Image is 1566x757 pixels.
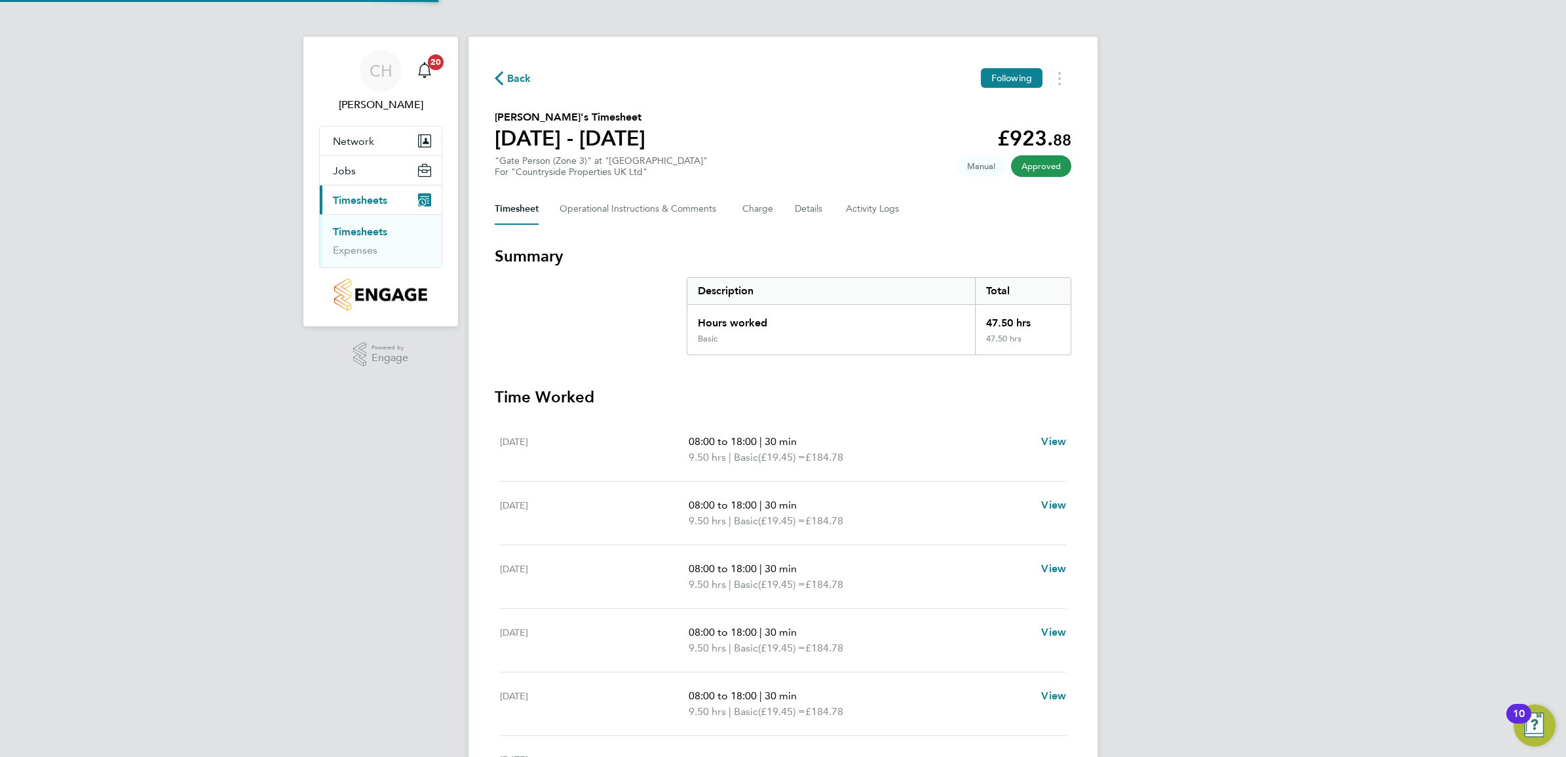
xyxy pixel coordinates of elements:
[333,194,387,206] span: Timesheets
[975,278,1071,304] div: Total
[805,642,843,654] span: £184.78
[1041,625,1066,640] a: View
[1053,130,1071,149] span: 88
[370,62,392,79] span: CH
[975,334,1071,355] div: 47.50 hrs
[428,54,444,70] span: 20
[689,705,726,718] span: 9.50 hrs
[734,704,758,720] span: Basic
[689,578,726,591] span: 9.50 hrs
[729,642,731,654] span: |
[319,279,442,311] a: Go to home page
[689,435,757,448] span: 08:00 to 18:00
[758,578,805,591] span: (£19.45) =
[1011,155,1071,177] span: This timesheet has been approved.
[805,451,843,463] span: £184.78
[353,342,409,367] a: Powered byEngage
[759,626,762,638] span: |
[500,625,689,656] div: [DATE]
[957,155,1006,177] span: This timesheet was manually created.
[689,626,757,638] span: 08:00 to 18:00
[1048,68,1071,88] button: Timesheets Menu
[333,225,387,238] a: Timesheets
[334,279,427,311] img: countryside-properties-logo-retina.png
[689,514,726,527] span: 9.50 hrs
[1041,688,1066,704] a: View
[687,305,975,334] div: Hours worked
[372,342,408,353] span: Powered by
[759,562,762,575] span: |
[1041,499,1066,511] span: View
[495,109,645,125] h2: [PERSON_NAME]'s Timesheet
[765,689,797,702] span: 30 min
[495,70,531,87] button: Back
[975,305,1071,334] div: 47.50 hrs
[729,578,731,591] span: |
[759,499,762,511] span: |
[319,97,442,113] span: Charlie Hughes
[687,277,1071,355] div: Summary
[765,562,797,575] span: 30 min
[758,705,805,718] span: (£19.45) =
[1041,689,1066,702] span: View
[805,705,843,718] span: £184.78
[689,642,726,654] span: 9.50 hrs
[333,135,374,147] span: Network
[1041,435,1066,448] span: View
[758,514,805,527] span: (£19.45) =
[734,640,758,656] span: Basic
[320,185,442,214] button: Timesheets
[1041,626,1066,638] span: View
[1514,705,1556,747] button: Open Resource Center, 10 new notifications
[734,450,758,465] span: Basic
[495,125,645,151] h1: [DATE] - [DATE]
[689,562,757,575] span: 08:00 to 18:00
[758,451,805,463] span: (£19.45) =
[765,499,797,511] span: 30 min
[495,193,539,225] button: Timesheet
[765,435,797,448] span: 30 min
[991,72,1032,84] span: Following
[495,387,1071,408] h3: Time Worked
[1041,497,1066,513] a: View
[698,334,717,344] div: Basic
[734,577,758,592] span: Basic
[1041,561,1066,577] a: View
[500,561,689,592] div: [DATE]
[689,451,726,463] span: 9.50 hrs
[1041,434,1066,450] a: View
[320,126,442,155] button: Network
[742,193,774,225] button: Charge
[320,214,442,267] div: Timesheets
[1513,714,1525,731] div: 10
[759,689,762,702] span: |
[333,165,356,177] span: Jobs
[689,499,757,511] span: 08:00 to 18:00
[759,435,762,448] span: |
[495,155,708,178] div: "Gate Person (Zone 3)" at "[GEOGRAPHIC_DATA]"
[805,514,843,527] span: £184.78
[729,514,731,527] span: |
[333,244,377,256] a: Expenses
[500,497,689,529] div: [DATE]
[687,278,975,304] div: Description
[734,513,758,529] span: Basic
[765,626,797,638] span: 30 min
[997,126,1071,151] app-decimal: £923.
[1041,562,1066,575] span: View
[758,642,805,654] span: (£19.45) =
[805,578,843,591] span: £184.78
[411,50,438,92] a: 20
[846,193,901,225] button: Activity Logs
[729,705,731,718] span: |
[507,71,531,87] span: Back
[729,451,731,463] span: |
[981,68,1042,88] button: Following
[372,353,408,364] span: Engage
[795,193,825,225] button: Details
[560,193,721,225] button: Operational Instructions & Comments
[500,688,689,720] div: [DATE]
[495,166,708,178] div: For "Countryside Properties UK Ltd"
[320,156,442,185] button: Jobs
[500,434,689,465] div: [DATE]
